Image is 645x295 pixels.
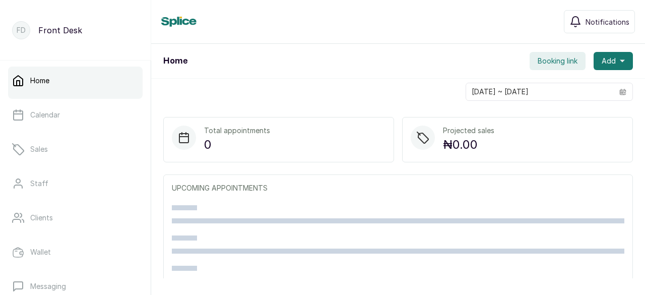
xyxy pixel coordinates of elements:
[38,24,82,36] p: Front Desk
[172,183,624,193] p: UPCOMING APPOINTMENTS
[30,110,60,120] p: Calendar
[538,56,577,66] span: Booking link
[619,88,626,95] svg: calendar
[30,247,51,257] p: Wallet
[8,204,143,232] a: Clients
[8,169,143,198] a: Staff
[30,179,48,189] p: Staff
[8,67,143,95] a: Home
[443,126,494,136] p: Projected sales
[8,238,143,266] a: Wallet
[602,56,616,66] span: Add
[204,126,270,136] p: Total appointments
[30,144,48,154] p: Sales
[204,136,270,154] p: 0
[594,52,633,70] button: Add
[30,76,49,86] p: Home
[443,136,494,154] p: ₦0.00
[586,17,629,27] span: Notifications
[8,135,143,163] a: Sales
[30,281,66,291] p: Messaging
[30,213,53,223] p: Clients
[564,10,635,33] button: Notifications
[530,52,586,70] button: Booking link
[8,101,143,129] a: Calendar
[466,83,613,100] input: Select date
[163,55,187,67] h1: Home
[17,25,26,35] p: FD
